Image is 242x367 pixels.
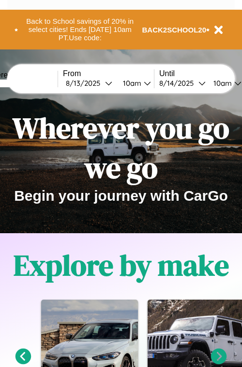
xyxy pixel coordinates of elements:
div: 10am [209,79,234,88]
div: 10am [118,79,144,88]
div: 8 / 13 / 2025 [66,79,105,88]
label: From [63,69,154,78]
div: 8 / 14 / 2025 [159,79,198,88]
h1: Explore by make [14,245,229,285]
button: 10am [115,78,154,88]
button: Back to School savings of 20% in select cities! Ends [DATE] 10am PT.Use code: [18,15,142,45]
button: 8/13/2025 [63,78,115,88]
b: BACK2SCHOOL20 [142,26,207,34]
